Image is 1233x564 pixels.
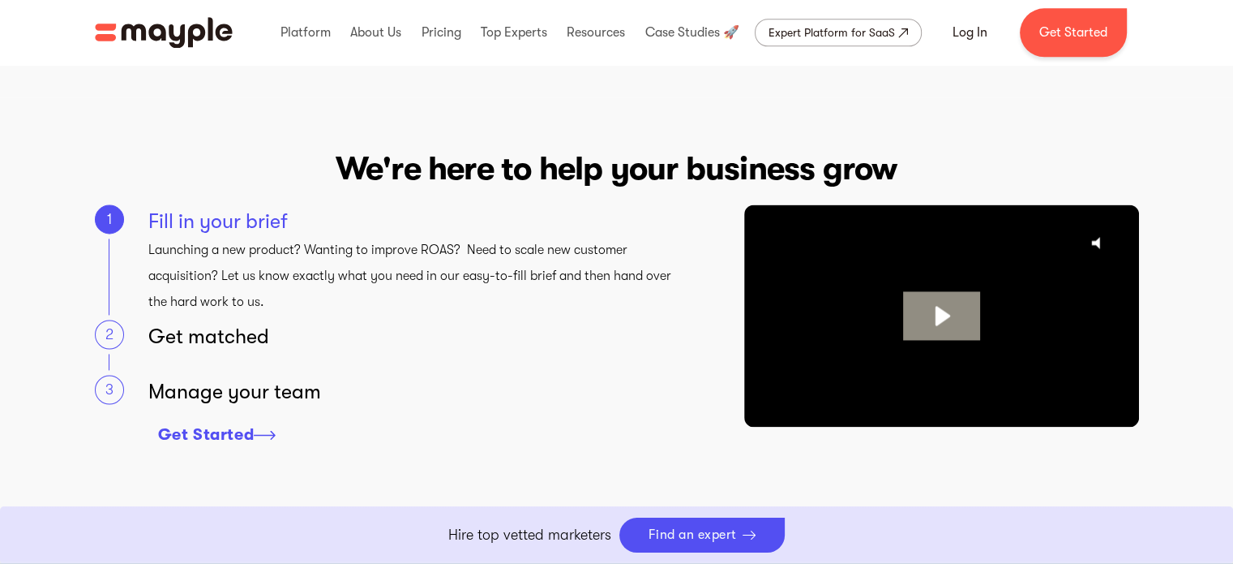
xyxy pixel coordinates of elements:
[768,23,895,42] div: Expert Platform for SaaS
[417,6,465,58] div: Pricing
[563,6,629,58] div: Resources
[448,524,611,546] p: Hire top vetted marketers
[95,17,233,48] a: home
[903,291,980,341] button: Play Video: Mayple. Your Digital Marketing Home.
[649,527,737,543] div: Find an expert
[148,375,687,407] div: Manage your team
[158,425,255,445] div: Get Started
[1152,486,1233,564] iframe: Chat Widget
[95,205,124,234] div: 1
[1079,221,1123,265] button: Click for sound
[933,13,1007,52] a: Log In
[1020,8,1127,57] a: Get Started
[95,375,124,404] div: 3
[95,146,1139,192] h2: We're here to help your business grow
[1152,486,1233,564] div: チャットウィジェット
[148,320,687,352] div: Get matched
[95,17,233,48] img: Mayple logo
[346,6,405,58] div: About Us
[148,205,687,237] div: Fill in your brief
[755,19,922,46] a: Expert Platform for SaaS
[95,320,124,349] div: 2
[477,6,551,58] div: Top Experts
[158,419,276,451] a: Get Started
[148,237,687,315] p: Launching a new product? Wanting to improve ROAS? Need to scale new customer acquisition? Let us ...
[276,6,335,58] div: Platform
